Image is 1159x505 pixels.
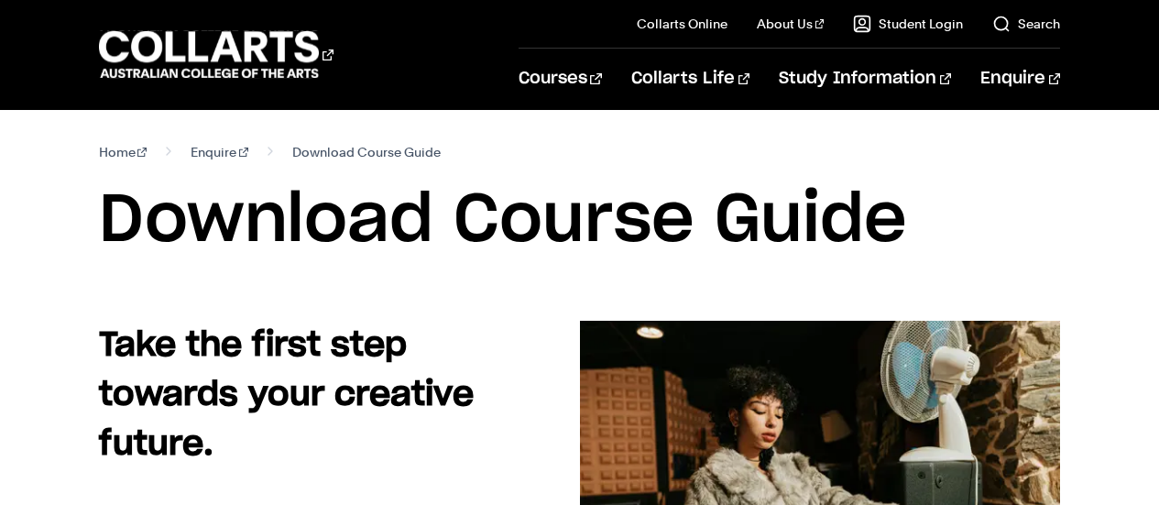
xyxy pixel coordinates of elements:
a: Collarts Life [631,49,749,109]
div: Go to homepage [99,28,333,81]
a: Study Information [779,49,951,109]
span: Download Course Guide [292,139,441,165]
a: About Us [757,15,825,33]
strong: Take the first step towards your creative future. [99,329,474,461]
a: Search [992,15,1060,33]
a: Courses [519,49,602,109]
a: Student Login [853,15,963,33]
h1: Download Course Guide [99,180,1061,262]
a: Enquire [980,49,1060,109]
a: Collarts Online [637,15,727,33]
a: Enquire [191,139,248,165]
a: Home [99,139,148,165]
